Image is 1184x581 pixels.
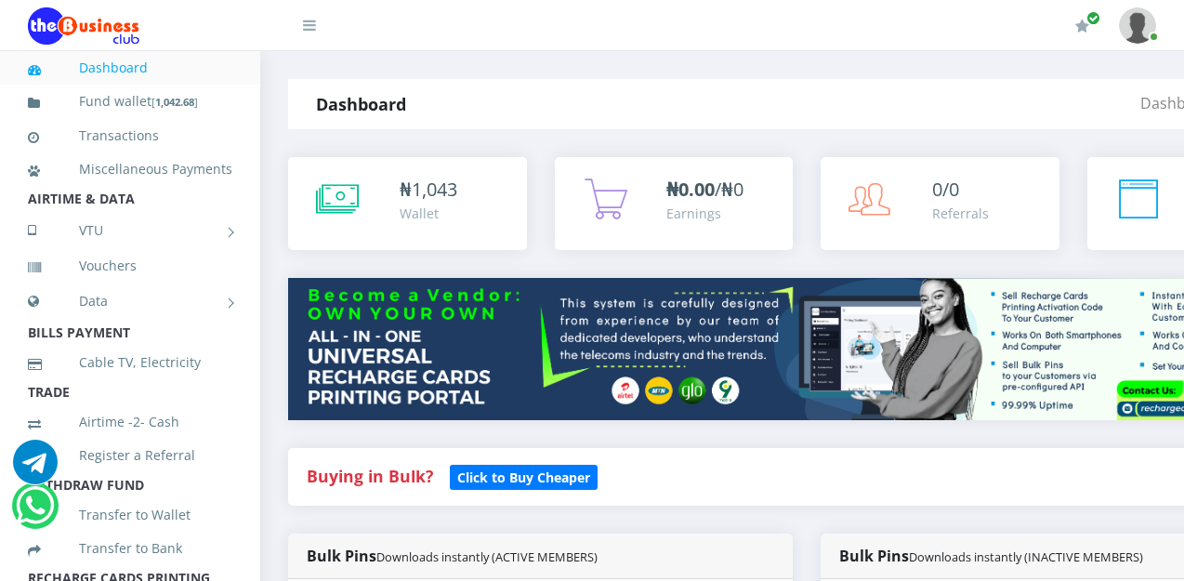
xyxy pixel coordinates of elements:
[288,157,527,250] a: ₦1,043 Wallet
[1119,7,1156,44] img: User
[666,177,715,202] b: ₦0.00
[28,401,232,443] a: Airtime -2- Cash
[28,80,232,124] a: Fund wallet[1,042.68]
[666,177,743,202] span: /₦0
[151,95,198,109] small: [ ]
[28,341,232,384] a: Cable TV, Electricity
[28,494,232,536] a: Transfer to Wallet
[666,204,743,223] div: Earnings
[13,454,58,484] a: Chat for support
[1075,19,1089,33] i: Renew/Upgrade Subscription
[909,548,1143,565] small: Downloads instantly (INACTIVE MEMBERS)
[28,114,232,157] a: Transactions
[307,546,598,566] strong: Bulk Pins
[28,207,232,254] a: VTU
[28,46,232,89] a: Dashboard
[932,204,989,223] div: Referrals
[16,497,54,528] a: Chat for support
[839,546,1143,566] strong: Bulk Pins
[412,177,457,202] span: 1,043
[400,204,457,223] div: Wallet
[1086,11,1100,25] span: Renew/Upgrade Subscription
[155,95,194,109] b: 1,042.68
[821,157,1059,250] a: 0/0 Referrals
[28,244,232,287] a: Vouchers
[450,465,598,487] a: Click to Buy Cheaper
[555,157,794,250] a: ₦0.00/₦0 Earnings
[28,434,232,477] a: Register a Referral
[307,465,433,487] strong: Buying in Bulk?
[376,548,598,565] small: Downloads instantly (ACTIVE MEMBERS)
[457,469,590,486] b: Click to Buy Cheaper
[28,148,232,191] a: Miscellaneous Payments
[316,93,406,115] strong: Dashboard
[28,278,232,324] a: Data
[932,177,959,202] span: 0/0
[28,7,139,45] img: Logo
[28,527,232,570] a: Transfer to Bank
[400,176,457,204] div: ₦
